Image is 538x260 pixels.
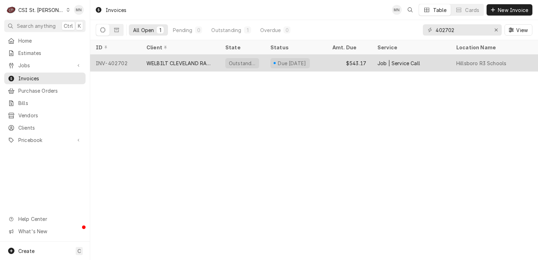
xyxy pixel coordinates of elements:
[4,35,86,47] a: Home
[433,6,447,14] div: Table
[18,49,82,57] span: Estimates
[18,37,82,44] span: Home
[18,99,82,107] span: Bills
[490,24,502,36] button: Erase input
[392,5,402,15] div: Melissa Nehls's Avatar
[496,6,530,14] span: New Invoice
[228,60,256,67] div: Outstanding
[90,55,141,72] div: INV-402702
[17,22,56,30] span: Search anything
[332,44,365,51] div: Amt. Due
[18,6,64,14] div: CSI St. [PERSON_NAME]
[260,26,281,34] div: Overdue
[6,5,16,15] div: CSI St. Louis's Avatar
[96,44,134,51] div: ID
[158,26,162,34] div: 1
[78,22,81,30] span: K
[18,215,81,223] span: Help Center
[74,5,84,15] div: MN
[18,228,81,235] span: What's New
[211,26,241,34] div: Outstanding
[377,60,420,67] div: Job | Service Call
[4,73,86,84] a: Invoices
[4,110,86,121] a: Vendors
[4,20,86,32] button: Search anythingCtrlK
[487,4,532,16] button: New Invoice
[173,26,192,34] div: Pending
[392,5,402,15] div: MN
[4,213,86,225] a: Go to Help Center
[18,75,82,82] span: Invoices
[465,6,479,14] div: Cards
[505,24,532,36] button: View
[146,60,214,67] div: WELBILT CLEVELAND RANGE
[18,124,82,131] span: Clients
[146,44,213,51] div: Client
[377,44,444,51] div: Service
[436,24,488,36] input: Keyword search
[18,136,71,144] span: Pricebook
[245,26,250,34] div: 1
[4,47,86,59] a: Estimates
[4,122,86,134] a: Clients
[277,60,307,67] div: Due [DATE]
[196,26,201,34] div: 0
[77,247,81,255] span: C
[133,26,154,34] div: All Open
[405,4,416,16] button: Open search
[456,60,506,67] div: Hillsboro R3 Schools
[18,62,71,69] span: Jobs
[18,248,35,254] span: Create
[4,97,86,109] a: Bills
[4,225,86,237] a: Go to What's New
[285,26,289,34] div: 0
[270,44,320,51] div: Status
[6,5,16,15] div: C
[225,44,259,51] div: State
[18,112,82,119] span: Vendors
[64,22,73,30] span: Ctrl
[74,5,84,15] div: Melissa Nehls's Avatar
[515,26,529,34] span: View
[4,60,86,71] a: Go to Jobs
[4,85,86,97] a: Purchase Orders
[327,55,372,72] div: $543.17
[18,87,82,94] span: Purchase Orders
[4,134,86,146] a: Go to Pricebook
